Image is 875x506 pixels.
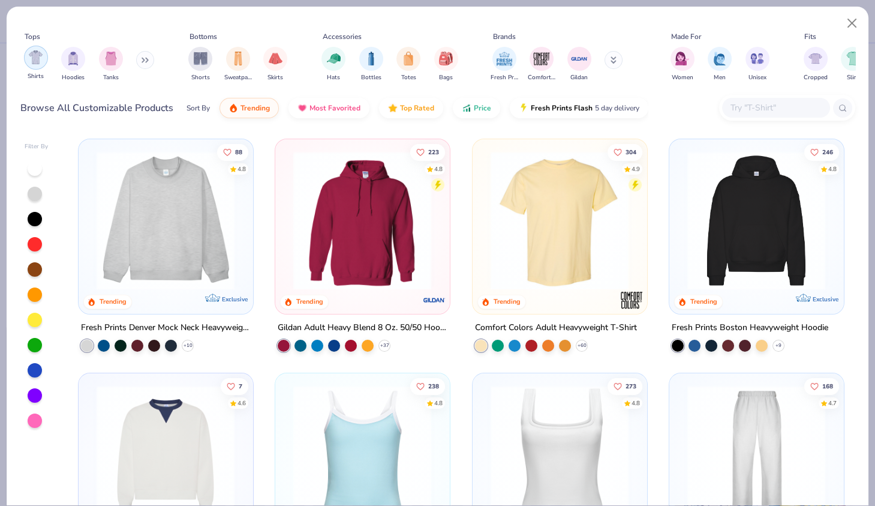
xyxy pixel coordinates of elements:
button: filter button [188,47,212,82]
span: Shirts [28,72,44,81]
span: + 10 [183,342,192,349]
span: Unisex [748,73,766,82]
button: filter button [670,47,694,82]
span: Trending [240,103,270,113]
button: filter button [708,47,732,82]
div: filter for Hoodies [61,47,85,82]
span: + 37 [380,342,389,349]
div: Browse All Customizable Products [20,101,173,115]
div: filter for Shirts [24,46,48,81]
button: filter button [396,47,420,82]
div: Fits [804,31,816,42]
div: 4.6 [237,399,246,408]
button: Like [410,378,445,394]
img: Unisex Image [750,52,764,65]
button: filter button [491,47,518,82]
div: Tops [25,31,40,42]
div: filter for Comfort Colors [528,47,555,82]
button: filter button [263,47,287,82]
button: Like [410,143,445,160]
div: Bottoms [190,31,217,42]
button: filter button [99,47,123,82]
span: Price [474,103,491,113]
img: TopRated.gif [388,103,398,113]
img: Shirts Image [29,50,43,64]
div: 4.8 [828,164,837,173]
span: 238 [428,383,439,389]
div: Brands [493,31,516,42]
button: filter button [528,47,555,82]
span: Top Rated [400,103,434,113]
button: filter button [24,47,48,82]
img: 01756b78-01f6-4cc6-8d8a-3c30c1a0c8ac [287,151,437,290]
span: Comfort Colors [528,73,555,82]
img: 91acfc32-fd48-4d6b-bdad-a4c1a30ac3fc [681,151,831,290]
img: Fresh Prints Image [495,50,513,68]
button: filter button [224,47,252,82]
span: 5 day delivery [595,101,639,115]
div: Comfort Colors Adult Heavyweight T-Shirt [475,320,637,335]
img: Shorts Image [194,52,208,65]
img: Women Image [675,52,689,65]
span: Slim [847,73,859,82]
img: Tanks Image [104,52,118,65]
img: Sweatpants Image [231,52,245,65]
button: Like [804,143,839,160]
div: 4.9 [632,164,640,173]
button: Top Rated [379,98,443,118]
div: 4.8 [237,164,246,173]
span: Bags [439,73,453,82]
span: Fresh Prints Flash [531,103,593,113]
span: + 60 [577,342,586,349]
button: filter button [745,47,769,82]
div: filter for Bottles [359,47,383,82]
img: Comfort Colors Image [533,50,551,68]
img: Bottles Image [365,52,378,65]
button: Most Favorited [288,98,369,118]
span: Hats [327,73,340,82]
div: 4.7 [828,399,837,408]
span: Fresh Prints [491,73,518,82]
button: filter button [804,47,828,82]
div: filter for Unisex [745,47,769,82]
button: filter button [434,47,458,82]
img: Men Image [713,52,726,65]
img: f5d85501-0dbb-4ee4-b115-c08fa3845d83 [91,151,240,290]
div: filter for Gildan [567,47,591,82]
span: Most Favorited [309,103,360,113]
span: 304 [626,149,636,155]
div: 4.8 [434,164,443,173]
span: 273 [626,383,636,389]
span: Men [714,73,726,82]
div: Made For [671,31,701,42]
span: Sweatpants [224,73,252,82]
button: Like [221,378,248,394]
div: filter for Men [708,47,732,82]
div: Filter By [25,142,49,151]
button: Like [217,143,248,160]
span: Hoodies [62,73,85,82]
span: Exclusive [221,295,247,303]
span: Women [672,73,693,82]
img: Totes Image [402,52,415,65]
input: Try "T-Shirt" [729,101,822,115]
img: Gildan Image [570,50,588,68]
span: 168 [822,383,833,389]
button: Like [804,378,839,394]
img: most_fav.gif [297,103,307,113]
span: Cropped [804,73,828,82]
img: e55d29c3-c55d-459c-bfd9-9b1c499ab3c6 [635,151,784,290]
div: filter for Fresh Prints [491,47,518,82]
img: trending.gif [228,103,238,113]
button: Fresh Prints Flash5 day delivery [510,98,648,118]
img: flash.gif [519,103,528,113]
span: 88 [235,149,242,155]
div: filter for Skirts [263,47,287,82]
div: Sort By [187,103,210,113]
div: filter for Cropped [804,47,828,82]
div: Accessories [323,31,362,42]
span: Shorts [191,73,210,82]
img: a90f7c54-8796-4cb2-9d6e-4e9644cfe0fe [240,151,390,290]
button: filter button [61,47,85,82]
img: Comfort Colors logo [619,288,643,312]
